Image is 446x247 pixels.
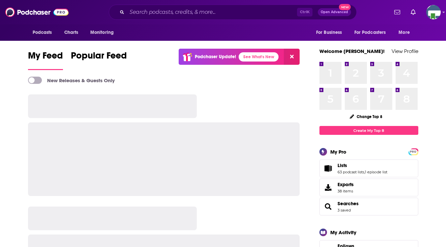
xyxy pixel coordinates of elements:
span: Exports [338,182,354,187]
span: Searches [319,198,418,215]
span: More [399,28,410,37]
img: Podchaser - Follow, Share and Rate Podcasts [5,6,69,18]
button: open menu [312,26,350,39]
span: Monitoring [90,28,114,37]
a: Create My Top 8 [319,126,418,135]
a: 3 saved [338,208,351,212]
a: Lists [338,162,387,168]
span: Popular Feed [71,50,127,65]
img: User Profile [426,5,441,19]
span: Exports [322,183,335,192]
a: Lists [322,164,335,173]
span: Logged in as KCMedia [426,5,441,19]
span: Charts [64,28,78,37]
a: PRO [409,149,417,154]
span: Podcasts [33,28,52,37]
div: My Activity [330,229,356,235]
a: See What's New [239,52,279,62]
span: Lists [338,162,347,168]
span: For Podcasters [354,28,386,37]
span: For Business [316,28,342,37]
p: Podchaser Update! [195,54,236,60]
span: New [339,4,351,10]
button: open menu [86,26,122,39]
a: Searches [322,202,335,211]
div: Search podcasts, credits, & more... [109,5,357,20]
span: PRO [409,149,417,154]
a: New Releases & Guests Only [28,77,115,84]
span: Ctrl K [297,8,312,16]
a: Popular Feed [71,50,127,70]
button: open menu [394,26,418,39]
a: View Profile [392,48,418,54]
a: My Feed [28,50,63,70]
a: 1 episode list [365,170,387,174]
a: Searches [338,201,359,207]
span: My Feed [28,50,63,65]
input: Search podcasts, credits, & more... [127,7,297,17]
button: open menu [28,26,61,39]
button: Open AdvancedNew [318,8,351,16]
span: , [364,170,365,174]
a: Show notifications dropdown [392,7,403,18]
button: open menu [350,26,396,39]
a: Charts [60,26,82,39]
a: 63 podcast lists [338,170,364,174]
a: Show notifications dropdown [408,7,418,18]
span: 38 items [338,189,354,193]
button: Show profile menu [426,5,441,19]
button: Change Top 8 [346,112,387,121]
a: Welcome [PERSON_NAME]! [319,48,385,54]
a: Exports [319,179,418,196]
span: Open Advanced [321,11,348,14]
div: My Pro [330,149,346,155]
span: Lists [319,160,418,177]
